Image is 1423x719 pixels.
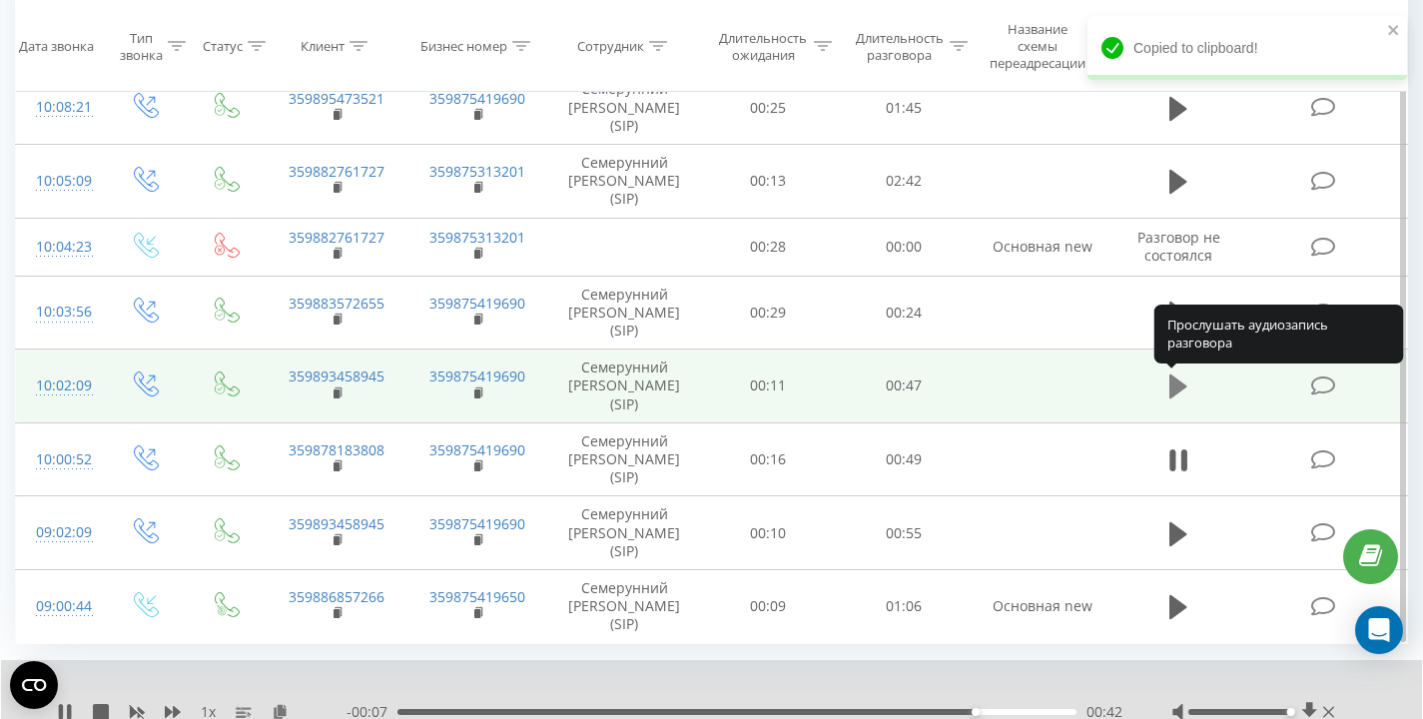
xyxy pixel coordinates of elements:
[548,422,700,496] td: Семерунний [PERSON_NAME] (SIP)
[289,89,384,108] a: 359895473521
[1154,305,1404,363] div: Прослушать аудиозапись разговора
[1137,228,1220,265] span: Разговор не состоялся
[836,71,972,145] td: 01:45
[1387,22,1401,41] button: close
[700,144,836,218] td: 00:13
[836,496,972,570] td: 00:55
[990,21,1085,72] div: Название схемы переадресации
[836,276,972,350] td: 00:24
[289,366,384,385] a: 359893458945
[548,496,700,570] td: Семерунний [PERSON_NAME] (SIP)
[718,29,808,63] div: Длительность ожидания
[577,38,644,55] div: Сотрудник
[700,422,836,496] td: 00:16
[700,218,836,276] td: 00:28
[548,144,700,218] td: Семерунний [PERSON_NAME] (SIP)
[429,587,525,606] a: 359875419650
[700,569,836,643] td: 00:09
[289,514,384,533] a: 359893458945
[429,514,525,533] a: 359875419690
[836,422,972,496] td: 00:49
[36,587,83,626] div: 09:00:44
[972,708,980,716] div: Accessibility label
[1355,606,1403,654] div: Open Intercom Messenger
[972,569,1113,643] td: Основная new
[836,144,972,218] td: 02:42
[36,513,83,552] div: 09:02:09
[289,294,384,313] a: 359883572655
[855,29,945,63] div: Длительность разговора
[700,71,836,145] td: 00:25
[429,162,525,181] a: 359875313201
[429,366,525,385] a: 359875419690
[10,661,58,709] button: Open CMP widget
[420,38,507,55] div: Бизнес номер
[289,228,384,247] a: 359882761727
[36,293,83,332] div: 10:03:56
[19,38,94,55] div: Дата звонка
[972,218,1113,276] td: Основная new
[120,29,163,63] div: Тип звонка
[700,276,836,350] td: 00:29
[700,496,836,570] td: 00:10
[289,162,384,181] a: 359882761727
[429,89,525,108] a: 359875419690
[36,228,83,267] div: 10:04:23
[203,38,243,55] div: Статус
[548,350,700,423] td: Семерунний [PERSON_NAME] (SIP)
[36,162,83,201] div: 10:05:09
[36,366,83,405] div: 10:02:09
[836,218,972,276] td: 00:00
[700,350,836,423] td: 00:11
[36,88,83,127] div: 10:08:21
[429,294,525,313] a: 359875419690
[429,440,525,459] a: 359875419690
[548,276,700,350] td: Семерунний [PERSON_NAME] (SIP)
[1087,16,1407,80] div: Copied to clipboard!
[548,569,700,643] td: Семерунний [PERSON_NAME] (SIP)
[289,587,384,606] a: 359886857266
[1287,708,1295,716] div: Accessibility label
[836,569,972,643] td: 01:06
[289,440,384,459] a: 359878183808
[836,350,972,423] td: 00:47
[36,440,83,479] div: 10:00:52
[429,228,525,247] a: 359875313201
[301,38,345,55] div: Клиент
[548,71,700,145] td: Семерунний [PERSON_NAME] (SIP)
